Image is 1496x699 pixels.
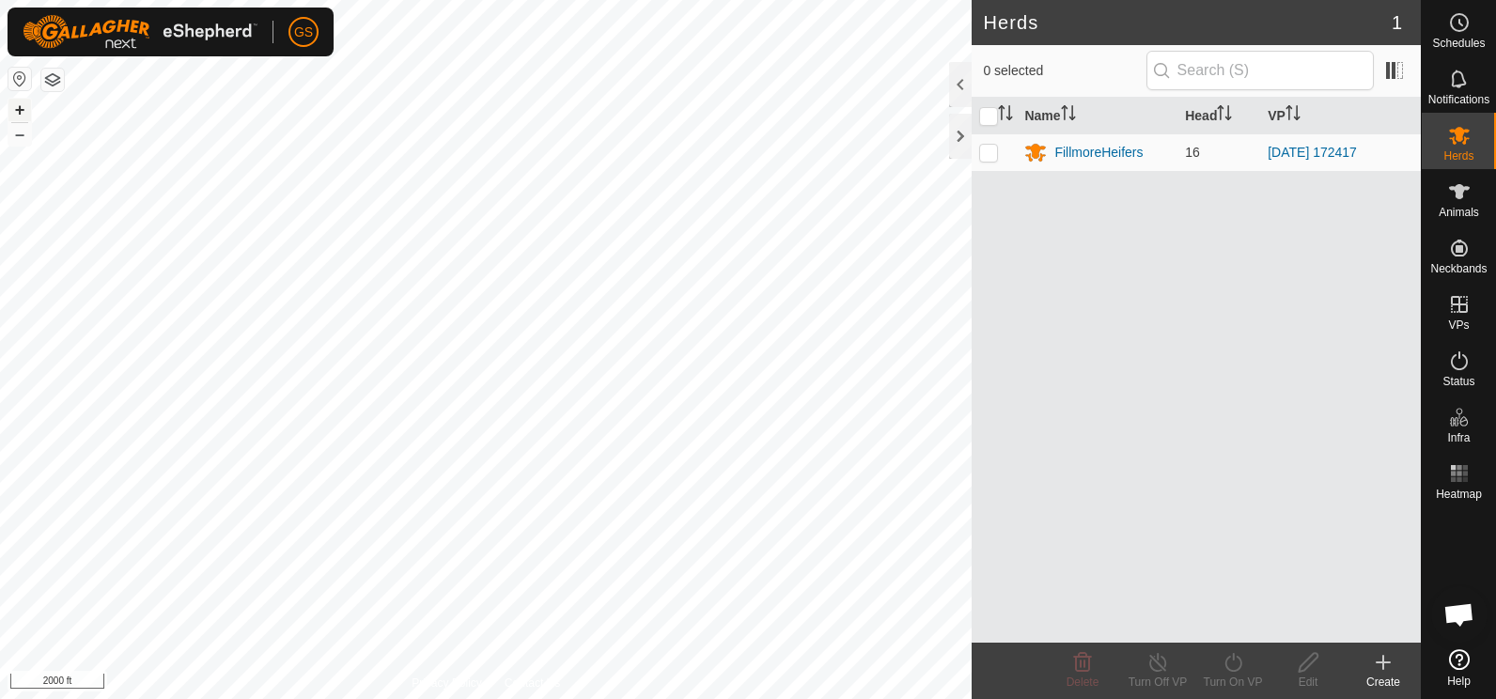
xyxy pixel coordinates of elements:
p-sorticon: Activate to sort [1286,108,1301,123]
div: Create [1346,674,1421,691]
span: Schedules [1432,38,1485,49]
a: Help [1422,642,1496,694]
p-sorticon: Activate to sort [998,108,1013,123]
div: Turn Off VP [1120,674,1195,691]
span: Heatmap [1436,489,1482,500]
span: Help [1447,676,1471,687]
h2: Herds [983,11,1391,34]
div: Turn On VP [1195,674,1270,691]
a: Contact Us [505,675,560,691]
img: Gallagher Logo [23,15,257,49]
a: [DATE] 172417 [1268,145,1357,160]
div: Open chat [1431,586,1488,643]
a: Privacy Policy [412,675,482,691]
p-sorticon: Activate to sort [1217,108,1232,123]
div: FillmoreHeifers [1054,143,1143,163]
span: Notifications [1428,94,1489,105]
span: 1 [1392,8,1402,37]
span: Herds [1443,150,1473,162]
button: – [8,123,31,146]
span: Status [1442,376,1474,387]
th: VP [1260,98,1421,134]
input: Search (S) [1146,51,1374,90]
span: Neckbands [1430,263,1487,274]
th: Name [1017,98,1177,134]
p-sorticon: Activate to sort [1061,108,1076,123]
span: Animals [1439,207,1479,218]
span: 0 selected [983,61,1145,81]
button: Reset Map [8,68,31,90]
span: Infra [1447,432,1470,443]
span: GS [294,23,313,42]
div: Edit [1270,674,1346,691]
span: 16 [1185,145,1200,160]
button: Map Layers [41,69,64,91]
span: Delete [1067,676,1099,689]
th: Head [1177,98,1260,134]
span: VPs [1448,319,1469,331]
button: + [8,99,31,121]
